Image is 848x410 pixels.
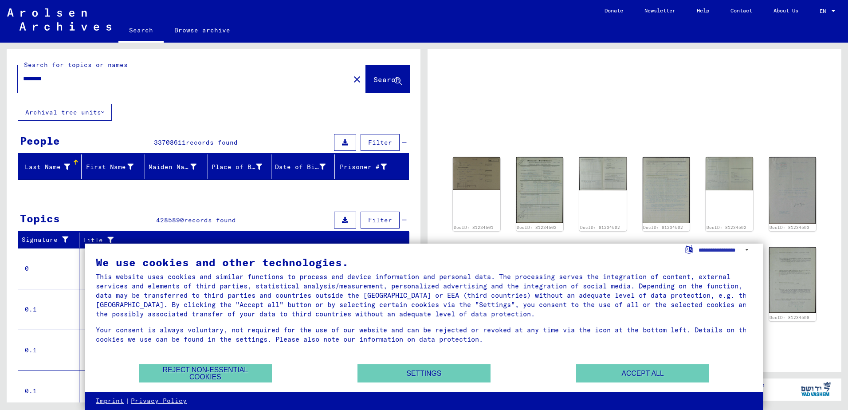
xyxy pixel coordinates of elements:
mat-header-cell: Maiden Name [145,154,208,179]
span: Search [373,75,400,84]
mat-icon: close [352,74,362,85]
img: Arolsen_neg.svg [7,8,111,31]
button: Reject non-essential cookies [139,364,272,382]
mat-header-cell: Date of Birth [271,154,335,179]
img: 004.jpg [706,157,753,190]
img: 001.jpg [453,157,500,190]
div: Place of Birth [212,160,273,174]
div: Prisoner # [338,162,387,172]
span: 33708611 [154,138,186,146]
div: First Name [85,160,145,174]
div: Your consent is always voluntary, not required for the use of our website and can be rejected or ... [96,325,752,344]
div: Title [83,236,392,245]
span: 4285890 [156,216,184,224]
div: Topics [20,210,60,226]
a: DocID: 81234501 [454,225,494,230]
div: Maiden Name [149,160,208,174]
a: DocID: 81234502 [707,225,746,230]
img: 002.jpg [579,157,627,190]
mat-header-cell: First Name [82,154,145,179]
div: Signature [22,235,72,244]
mat-header-cell: Prisoner # [335,154,408,179]
button: Accept all [576,364,709,382]
a: DocID: 81234508 [769,315,809,320]
a: DocID: 81234503 [769,225,809,230]
div: We use cookies and other technologies. [96,257,752,268]
div: People [20,133,60,149]
a: Search [118,20,164,43]
button: Clear [348,70,366,88]
div: Date of Birth [275,160,337,174]
div: This website uses cookies and similar functions to process end device information and personal da... [96,272,752,319]
img: yv_logo.png [799,378,832,400]
span: Filter [368,138,392,146]
div: Maiden Name [149,162,197,172]
button: Search [366,65,409,93]
span: EN [820,8,829,14]
span: records found [186,138,238,146]
div: Date of Birth [275,162,326,172]
div: Title [83,233,400,247]
td: 0.1 [18,289,79,330]
a: Privacy Policy [131,397,187,406]
span: records found [184,216,236,224]
button: Archival tree units [18,104,112,121]
div: Prisoner # [338,160,398,174]
img: 001.jpg [516,157,564,223]
a: Browse archive [164,20,241,41]
div: Place of Birth [212,162,262,172]
mat-header-cell: Last Name [18,154,82,179]
td: 0 [18,248,79,289]
td: 0.1 [18,330,79,371]
span: Filter [368,216,392,224]
div: Last Name [22,160,81,174]
button: Filter [361,212,400,229]
a: DocID: 81234502 [517,225,557,230]
a: Imprint [96,397,124,406]
button: Settings [357,364,491,382]
div: First Name [85,162,133,172]
img: 003.jpg [643,157,690,223]
mat-header-cell: Place of Birth [208,154,271,179]
img: 001.jpg [769,157,817,224]
div: Signature [22,233,81,247]
button: Filter [361,134,400,151]
img: 002.jpg [769,247,817,313]
a: DocID: 81234502 [643,225,683,230]
a: DocID: 81234502 [580,225,620,230]
div: Last Name [22,162,70,172]
mat-label: Search for topics or names [24,61,128,69]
